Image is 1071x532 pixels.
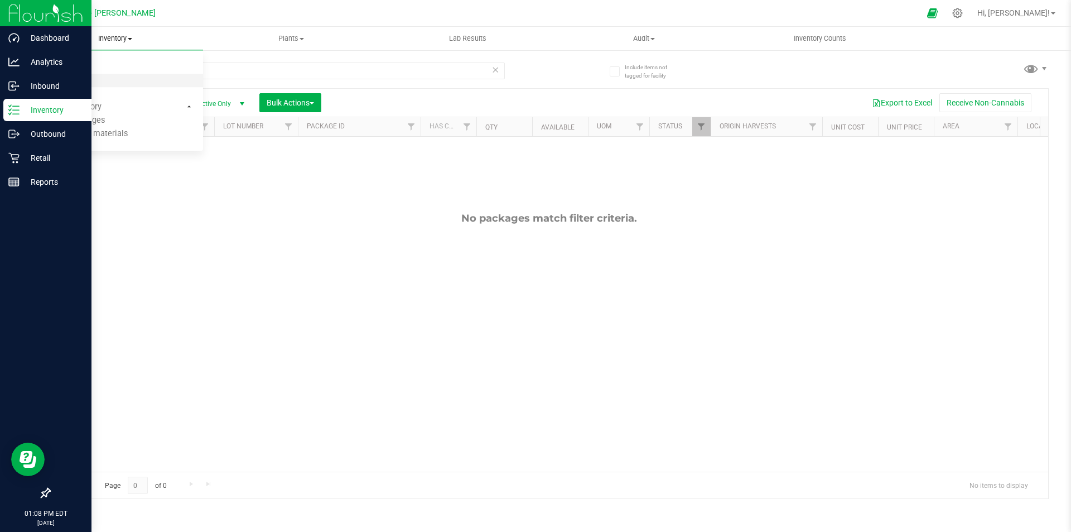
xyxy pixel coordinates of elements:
[720,122,776,130] a: Origin Harvests
[999,117,1017,136] a: Filter
[204,33,379,44] span: Plants
[920,2,945,24] span: Open Ecommerce Menu
[8,152,20,164] inline-svg: Retail
[491,63,499,77] span: Clear
[5,509,86,519] p: 01:08 PM EDT
[20,151,86,165] p: Retail
[50,212,1048,224] div: No packages match filter criteria.
[20,103,86,117] p: Inventory
[8,56,20,68] inline-svg: Analytics
[779,33,861,44] span: Inventory Counts
[402,117,421,136] a: Filter
[95,477,176,494] span: Page of 0
[20,31,86,45] p: Dashboard
[8,32,20,44] inline-svg: Dashboard
[267,98,314,107] span: Bulk Actions
[196,117,214,136] a: Filter
[692,117,711,136] a: Filter
[556,27,732,50] a: Audit
[49,63,505,79] input: Search Package ID, Item Name, SKU, Lot or Part Number...
[961,477,1037,493] span: No items to display
[73,8,156,18] span: GA4 - [PERSON_NAME]
[865,93,939,112] button: Export to Excel
[732,27,908,50] a: Inventory Counts
[379,27,556,50] a: Lab Results
[1026,122,1058,130] a: Location
[831,123,865,131] a: Unit Cost
[8,104,20,116] inline-svg: Inventory
[20,127,86,141] p: Outbound
[5,519,86,527] p: [DATE]
[259,93,321,112] button: Bulk Actions
[8,80,20,92] inline-svg: Inbound
[485,123,498,131] a: Qty
[631,117,649,136] a: Filter
[11,443,45,476] iframe: Resource center
[8,128,20,140] inline-svg: Outbound
[434,33,501,44] span: Lab Results
[804,117,822,136] a: Filter
[421,117,476,137] th: Has COA
[20,175,86,189] p: Reports
[977,8,1050,17] span: Hi, [PERSON_NAME]!
[658,122,682,130] a: Status
[27,33,203,44] span: Inventory
[597,122,611,130] a: UOM
[943,122,959,130] a: Area
[8,176,20,188] inline-svg: Reports
[27,27,203,50] a: Inventory All packages All inventory Waste log Create inventory From packages From bill of materials
[203,27,379,50] a: Plants
[223,122,263,130] a: Lot Number
[458,117,476,136] a: Filter
[541,123,575,131] a: Available
[20,79,86,93] p: Inbound
[887,123,922,131] a: Unit Price
[625,63,681,80] span: Include items not tagged for facility
[939,93,1031,112] button: Receive Non-Cannabis
[20,55,86,69] p: Analytics
[951,8,964,18] div: Manage settings
[556,33,731,44] span: Audit
[279,117,298,136] a: Filter
[307,122,345,130] a: Package ID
